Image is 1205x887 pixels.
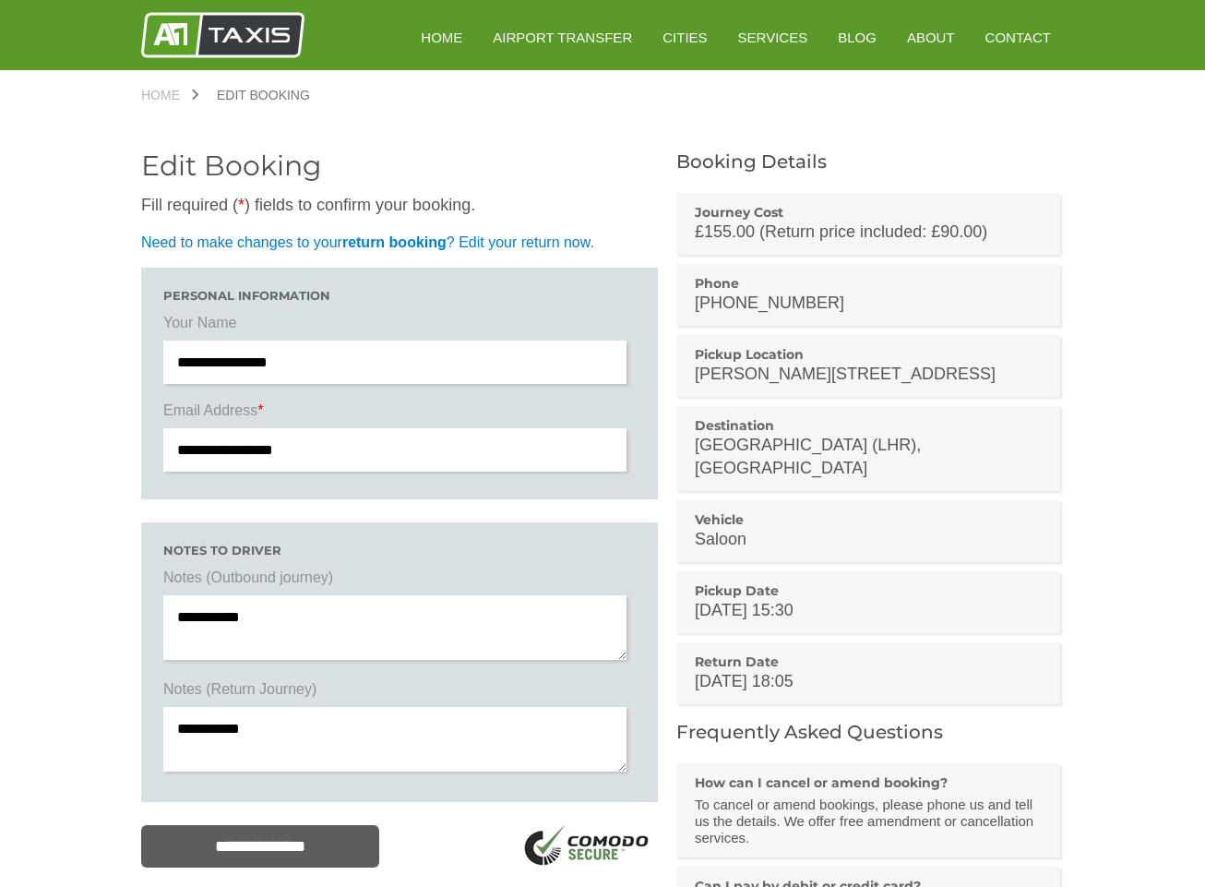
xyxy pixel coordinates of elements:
[408,15,475,60] a: HOME
[695,292,1042,315] p: [PHONE_NUMBER]
[163,568,636,595] label: Notes (Outbound journey)
[695,797,1042,846] p: To cancel or amend bookings, please phone us and tell us the details. We offer free amendment or ...
[695,417,1042,434] h3: Destination
[198,89,328,102] a: Edit Booking
[825,15,889,60] a: Blog
[894,15,968,60] a: About
[163,679,636,707] label: Notes (Return Journey)
[342,234,447,250] strong: return booking
[695,599,1042,622] p: [DATE] 15:30
[676,723,1064,741] h2: Frequently Asked Questions
[695,774,1042,791] h3: How can I cancel or amend booking?
[163,401,636,428] label: Email Address
[695,346,1042,363] h3: Pickup Location
[695,528,1042,551] p: Saloon
[676,152,1064,171] h2: Booking Details
[141,234,594,250] a: Need to make changes to yourreturn booking? Edit your return now.
[695,275,1042,292] h3: Phone
[141,194,658,217] p: Fill required ( ) fields to confirm your booking.
[695,363,1042,386] p: [PERSON_NAME][STREET_ADDRESS]
[725,15,821,60] a: Services
[695,204,1042,221] h3: Journey Cost
[163,313,636,341] label: Your Name
[480,15,645,60] a: Airport Transfer
[695,221,1042,244] p: £155.00 (Return price included: £90.00)
[695,670,1042,693] p: [DATE] 18:05
[518,825,658,870] img: SSL Logo
[695,582,1042,599] h3: Pickup Date
[141,152,658,180] h2: Edit Booking
[141,12,304,58] img: A1 Taxis
[695,653,1042,670] h3: Return Date
[650,15,720,60] a: Cities
[163,545,636,557] h3: Notes to driver
[141,89,198,102] a: Home
[972,15,1064,60] a: Contact
[695,434,1042,480] p: [GEOGRAPHIC_DATA] (LHR), [GEOGRAPHIC_DATA]
[695,511,1042,528] h3: Vehicle
[163,290,636,302] h3: Personal Information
